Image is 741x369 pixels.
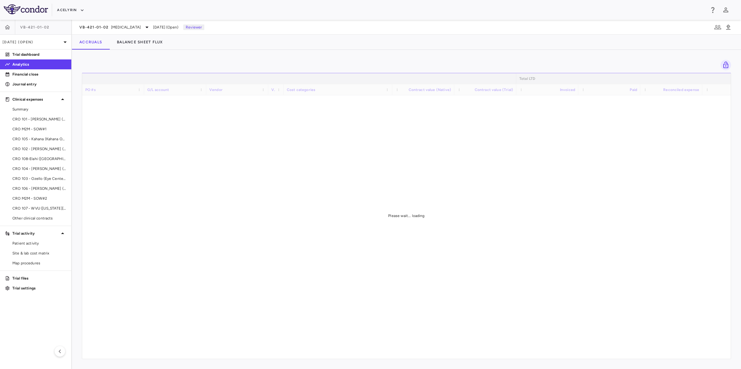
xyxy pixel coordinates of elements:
span: CRO 108-Elahi ([GEOGRAPHIC_DATA] Aesthetic Surgery [12,156,66,162]
span: VB-421-01-02 [20,25,49,30]
span: Please wait... loading [388,214,424,218]
button: Accruals [72,35,109,50]
span: CRO 105 - Kahana (Kahana Oculoplastic Surgery) [12,136,66,142]
p: [DATE] (Open) [2,39,61,45]
img: logo-full-BYUhSk78.svg [4,4,48,14]
span: CRO 104 - [PERSON_NAME] ([PERSON_NAME] Eye Group) [12,166,66,171]
p: Financial close [12,72,66,77]
span: VB-421-01-02 [79,25,109,30]
p: Trial activity [12,231,59,236]
span: Site & lab cost matrix [12,250,66,256]
p: Journal entry [12,81,66,87]
span: You do not have permission to lock or unlock grids [718,60,731,70]
span: [MEDICAL_DATA] [111,24,141,30]
p: Analytics [12,62,66,67]
p: Trial files [12,276,66,281]
button: Acelyrin [57,5,84,15]
button: Balance Sheet Flux [109,35,171,50]
span: CRO M2M - SOW#1 [12,126,66,132]
p: Reviewer [183,24,204,30]
p: Trial dashboard [12,52,66,57]
p: Trial settings [12,285,66,291]
span: CRO M2M - SOW#2 [12,196,66,201]
span: CRO 102 - [PERSON_NAME] (Raymour Investments) [12,146,66,152]
span: Patient activity [12,241,66,246]
p: Clinical expenses [12,97,59,102]
span: CRO 101 - [PERSON_NAME] (East Coast Institute for Research) [12,116,66,122]
span: Map procedures [12,260,66,266]
span: Other clinical contracts [12,215,66,221]
span: Summary [12,106,66,112]
span: [DATE] (Open) [153,24,178,30]
span: CRO 107 - WVU ([US_STATE][GEOGRAPHIC_DATA]) [12,206,66,211]
span: CRO 106 - [PERSON_NAME] ([GEOGRAPHIC_DATA]) [12,186,66,191]
span: CRO 103 - Ozello (Eye Center of [GEOGRAPHIC_DATA][US_STATE]) [12,176,66,181]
